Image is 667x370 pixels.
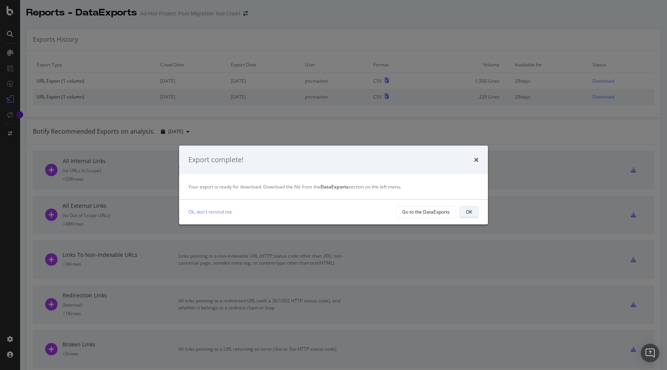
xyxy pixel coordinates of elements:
[179,146,488,224] div: modal
[188,155,244,165] div: Export complete!
[396,206,456,218] button: Go to the DataExports
[474,155,479,165] div: times
[402,209,450,215] div: Go to the DataExports
[188,208,232,216] a: Ok, don't remind me
[320,183,349,190] strong: DataExports
[641,344,659,362] div: Open Intercom Messenger
[320,183,401,190] span: section on the left menu.
[466,209,472,215] div: OK
[459,206,479,218] button: OK
[188,183,479,190] div: Your export is ready for download. Download the file from the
